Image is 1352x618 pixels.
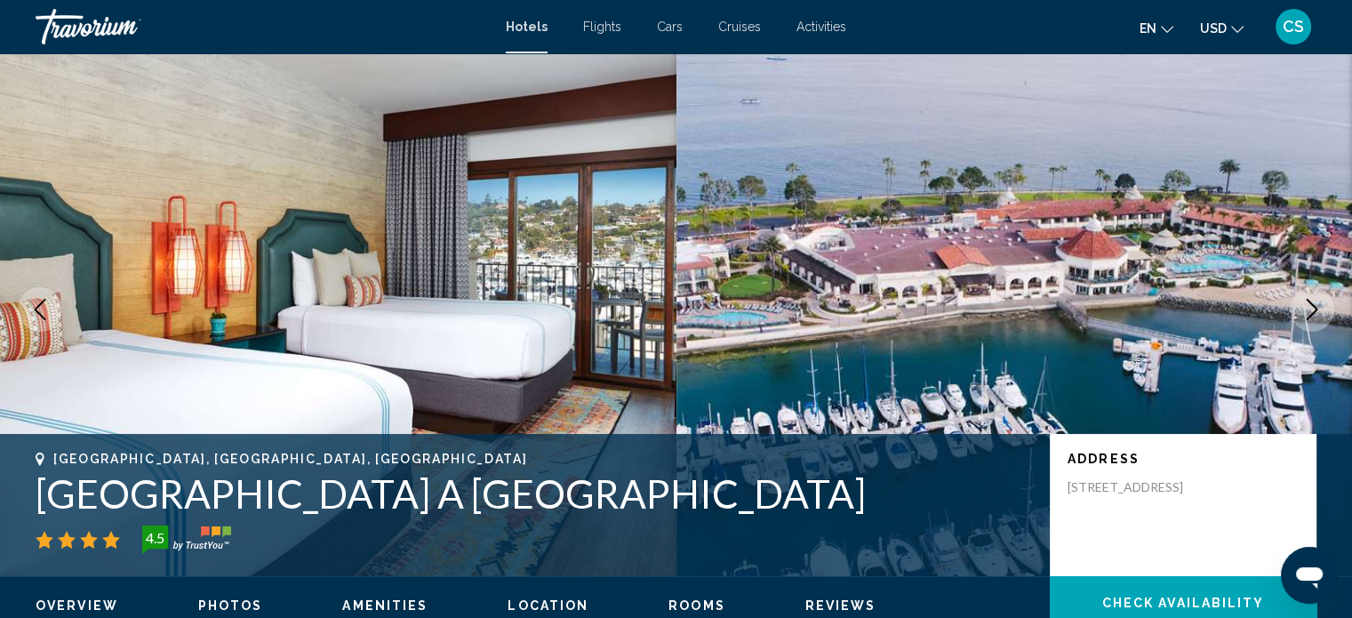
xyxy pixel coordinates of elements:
[668,598,725,614] button: Rooms
[36,598,118,613] span: Overview
[1290,287,1334,332] button: Next image
[1102,597,1265,611] span: Check Availability
[1200,15,1244,41] button: Change currency
[508,598,588,614] button: Location
[1270,8,1316,45] button: User Menu
[506,20,548,34] a: Hotels
[1200,21,1227,36] span: USD
[668,598,725,613] span: Rooms
[18,287,62,332] button: Previous image
[657,20,683,34] a: Cars
[142,526,231,554] img: trustyou-badge-hor.svg
[805,598,876,613] span: Reviews
[198,598,263,614] button: Photos
[36,9,488,44] a: Travorium
[1068,479,1210,495] p: [STREET_ADDRESS]
[137,527,172,549] div: 4.5
[1140,15,1173,41] button: Change language
[342,598,428,613] span: Amenities
[36,598,118,614] button: Overview
[583,20,621,34] a: Flights
[805,598,876,614] button: Reviews
[508,598,588,613] span: Location
[1140,21,1156,36] span: en
[53,452,527,466] span: [GEOGRAPHIC_DATA], [GEOGRAPHIC_DATA], [GEOGRAPHIC_DATA]
[718,20,761,34] a: Cruises
[342,598,428,614] button: Amenities
[1068,452,1299,466] p: Address
[1281,547,1338,604] iframe: Button to launch messaging window
[198,598,263,613] span: Photos
[36,470,1032,517] h1: [GEOGRAPHIC_DATA] A [GEOGRAPHIC_DATA]
[796,20,846,34] a: Activities
[1283,18,1304,36] span: CS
